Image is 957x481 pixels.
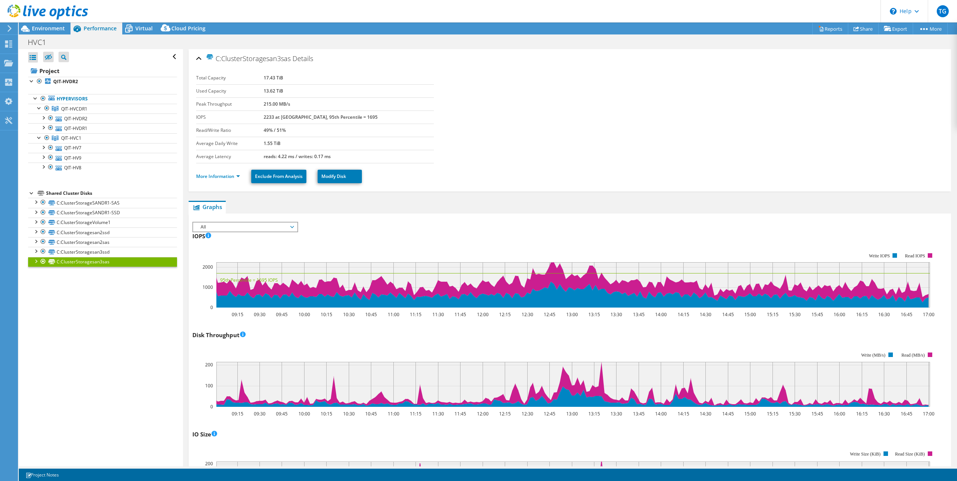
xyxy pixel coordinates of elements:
[192,232,211,240] h3: IOPS
[922,411,934,417] text: 17:00
[318,170,362,183] a: Modify Disk
[812,23,848,34] a: Reports
[343,411,354,417] text: 10:30
[196,127,264,134] label: Read/Write Ratio
[28,247,177,257] a: C:ClusterStoragesan3ssd
[677,311,689,318] text: 14:15
[197,223,293,232] span: All
[28,133,177,143] a: QIT-HVC1
[477,411,488,417] text: 12:00
[900,411,912,417] text: 16:45
[677,411,689,417] text: 14:15
[610,311,622,318] text: 13:30
[231,411,243,417] text: 09:15
[521,411,533,417] text: 12:30
[28,198,177,208] a: C:ClusterStorageSANDR1-SAS
[171,25,205,32] span: Cloud Pricing
[28,94,177,104] a: Hypervisors
[264,140,280,146] b: 1.55 TiB
[521,311,533,318] text: 12:30
[588,411,600,417] text: 13:15
[276,311,287,318] text: 09:45
[28,163,177,172] a: QIT-HV8
[900,311,912,318] text: 16:45
[46,189,177,198] div: Shared Cluster Disks
[848,23,879,34] a: Share
[365,411,376,417] text: 10:45
[856,311,867,318] text: 16:15
[28,257,177,267] a: C:ClusterStoragesan3sas
[566,411,577,417] text: 13:00
[253,411,265,417] text: 09:30
[811,411,823,417] text: 15:45
[53,78,78,85] b: QIT-HVDR2
[253,311,265,318] text: 09:30
[387,311,399,318] text: 11:00
[220,277,278,283] text: 95th Percentile = 1695 IOPS
[869,253,890,258] text: Write IOPS
[937,5,949,17] span: TG
[206,54,291,63] span: C:ClusterStoragesan3sas
[655,411,666,417] text: 14:00
[20,470,64,480] a: Project Notes
[365,311,376,318] text: 10:45
[28,65,177,77] a: Project
[135,25,153,32] span: Virtual
[264,127,286,133] b: 49% / 51%
[196,114,264,121] label: IOPS
[610,411,622,417] text: 13:30
[264,114,378,120] b: 2233 at [GEOGRAPHIC_DATA], 95th Percentile = 1695
[543,411,555,417] text: 12:45
[895,451,925,457] text: Read Size (KiB)
[264,153,331,160] b: reads: 4.22 ms / writes: 0.17 ms
[28,143,177,153] a: QIT-HV7
[28,218,177,227] a: C:ClusterStorageVolume1
[264,101,290,107] b: 215.00 MB/s
[566,311,577,318] text: 13:00
[24,38,58,46] h1: HVC1
[833,311,845,318] text: 16:00
[28,114,177,123] a: QIT-HVDR2
[633,411,644,417] text: 13:45
[28,104,177,114] a: QIT-HVCDR1
[264,75,283,81] b: 17.43 TiB
[320,311,332,318] text: 10:15
[28,77,177,87] a: QIT-HVDR2
[192,203,222,211] span: Graphs
[789,411,800,417] text: 15:30
[861,353,885,358] text: Write (MB/s)
[744,311,756,318] text: 15:00
[633,311,644,318] text: 13:45
[432,311,444,318] text: 11:30
[196,153,264,160] label: Average Latency
[205,361,213,368] text: 200
[833,411,845,417] text: 16:00
[856,411,867,417] text: 16:15
[432,411,444,417] text: 11:30
[722,411,733,417] text: 14:45
[878,23,913,34] a: Export
[298,311,310,318] text: 10:00
[409,411,421,417] text: 11:15
[251,170,306,183] a: Exclude From Analysis
[922,311,934,318] text: 17:00
[454,411,466,417] text: 11:45
[543,311,555,318] text: 12:45
[655,311,666,318] text: 14:00
[477,311,488,318] text: 12:00
[61,135,81,141] span: QIT-HVC1
[387,411,399,417] text: 11:00
[28,153,177,163] a: QIT-HV9
[811,311,823,318] text: 15:45
[409,311,421,318] text: 11:15
[61,106,87,112] span: QIT-HVCDR1
[699,311,711,318] text: 14:30
[850,451,880,457] text: Write Size (KiB)
[499,311,510,318] text: 12:15
[202,264,213,270] text: 2000
[84,25,117,32] span: Performance
[766,311,778,318] text: 15:15
[210,403,213,410] text: 0
[499,411,510,417] text: 12:15
[901,353,925,358] text: Read (MB/s)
